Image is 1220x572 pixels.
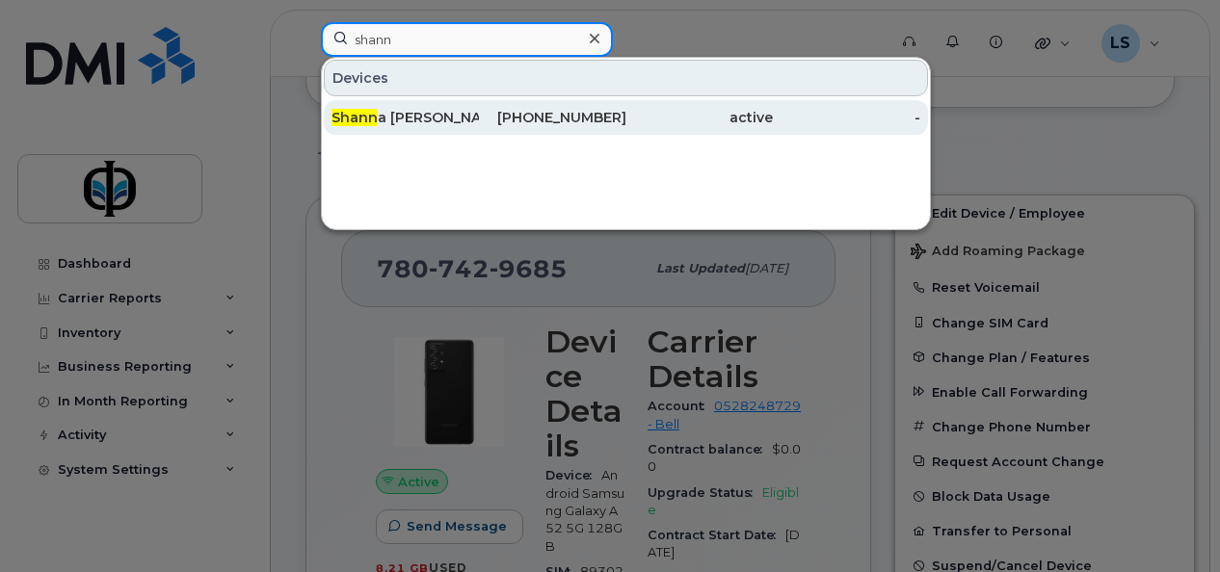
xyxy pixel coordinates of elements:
input: Find something... [321,22,613,57]
span: Shann [332,109,378,126]
a: Shanna [PERSON_NAME][PHONE_NUMBER]active- [324,100,928,135]
div: active [626,108,774,127]
div: a [PERSON_NAME] [332,108,479,127]
div: Devices [324,60,928,96]
div: [PHONE_NUMBER] [479,108,626,127]
div: - [773,108,920,127]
